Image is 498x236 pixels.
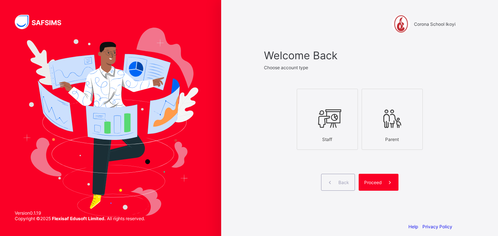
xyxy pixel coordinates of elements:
span: Choose account type [264,65,308,70]
a: Privacy Policy [422,224,452,229]
div: Staff [301,133,354,146]
span: Copyright © 2025 All rights reserved. [15,216,145,221]
span: Proceed [364,180,382,185]
span: Back [338,180,349,185]
span: Corona School Ikoyi [414,21,456,27]
div: Parent [366,133,419,146]
img: Hero Image [23,28,198,216]
strong: Flexisaf Edusoft Limited. [52,216,106,221]
span: Welcome Back [264,49,456,62]
span: Version 0.1.19 [15,210,145,216]
a: Help [408,224,418,229]
img: SAFSIMS Logo [15,15,70,29]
